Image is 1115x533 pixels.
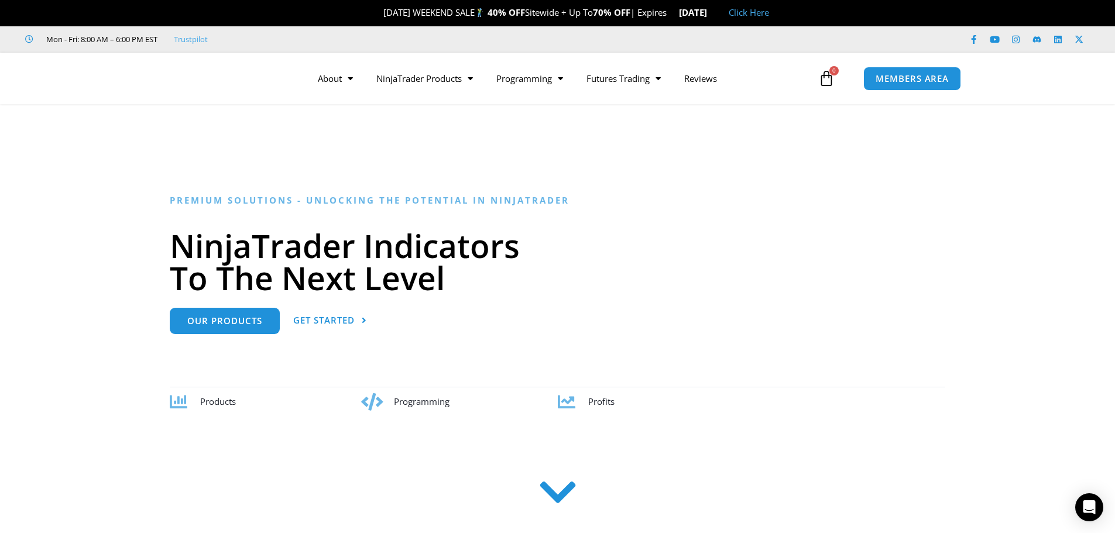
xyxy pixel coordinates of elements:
[170,195,945,206] h6: Premium Solutions - Unlocking the Potential in NinjaTrader
[170,308,280,334] a: Our Products
[170,229,945,294] h1: NinjaTrader Indicators To The Next Level
[593,6,630,18] strong: 70% OFF
[293,308,367,334] a: Get Started
[293,316,355,325] span: Get Started
[43,32,157,46] span: Mon - Fri: 8:00 AM – 6:00 PM EST
[394,396,450,407] span: Programming
[829,66,839,75] span: 0
[575,65,673,92] a: Futures Trading
[306,65,365,92] a: About
[475,8,484,17] img: 🏌️‍♂️
[488,6,525,18] strong: 40% OFF
[801,61,852,95] a: 0
[365,65,485,92] a: NinjaTrader Products
[588,396,615,407] span: Profits
[306,65,815,92] nav: Menu
[876,74,949,83] span: MEMBERS AREA
[679,6,717,18] strong: [DATE]
[485,65,575,92] a: Programming
[187,317,262,325] span: Our Products
[200,396,236,407] span: Products
[729,6,769,18] a: Click Here
[174,32,208,46] a: Trustpilot
[371,6,678,18] span: [DATE] WEEKEND SALE Sitewide + Up To | Expires
[138,57,264,99] img: LogoAI | Affordable Indicators – NinjaTrader
[708,8,716,17] img: 🏭
[374,8,383,17] img: 🎉
[673,65,729,92] a: Reviews
[667,8,676,17] img: ⌛
[1075,493,1103,521] div: Open Intercom Messenger
[863,67,961,91] a: MEMBERS AREA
